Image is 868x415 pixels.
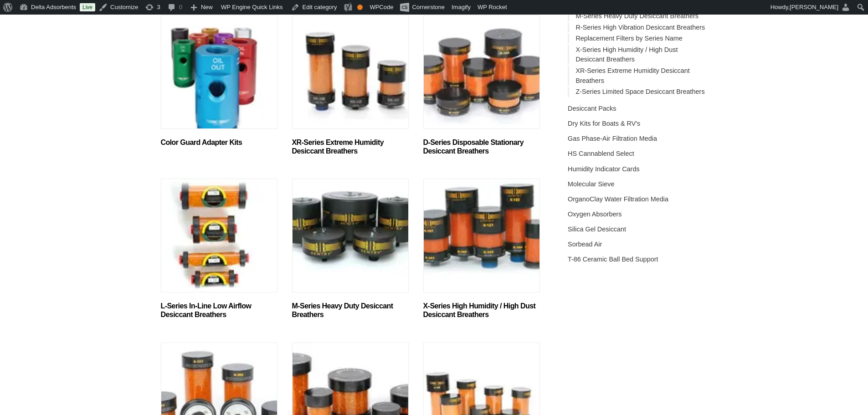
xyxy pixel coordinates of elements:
[161,138,277,147] h2: Color Guard Adapter Kits
[568,241,602,248] a: Sorbead Air
[292,302,409,319] h2: M-Series Heavy Duty Desiccant Breathers
[161,15,277,129] img: Color Guard Adapter Kits
[568,180,614,188] a: Molecular Sieve
[423,302,540,319] h2: X-Series High Humidity / High Dust Desiccant Breathers
[568,225,626,233] a: Silica Gel Desiccant
[423,15,540,155] a: Visit product category D-Series Disposable Stationary Desiccant Breathers
[568,105,616,112] a: Desiccant Packs
[80,3,95,11] a: Live
[292,179,409,292] img: M-Series Heavy Duty Desiccant Breathers
[790,4,838,10] span: [PERSON_NAME]
[568,210,621,218] a: Oxygen Absorbers
[568,135,657,142] a: Gas Phase-Air Filtration Media
[575,67,689,84] a: XR-Series Extreme Humidity Desiccant Breathers
[292,15,409,155] a: Visit product category XR-Series Extreme Humidity Desiccant Breathers
[568,165,640,173] a: Humidity Indicator Cards
[568,256,658,263] a: T-86 Ceramic Ball Bed Support
[568,150,634,157] a: HS Cannablend Select
[161,179,277,319] a: Visit product category L-Series In-Line Low Airflow Desiccant Breathers
[575,12,699,20] a: M-Series Heavy Duty Desiccant Breathers
[575,24,705,31] a: R-Series High Vibration Desiccant Breathers
[575,88,704,95] a: Z-Series Limited Space Desiccant Breathers
[292,179,409,319] a: Visit product category M-Series Heavy Duty Desiccant Breathers
[575,35,682,42] a: Replacement Filters by Series Name
[357,5,363,10] div: OK
[568,195,668,203] a: OrganoClay Water Filtration Media
[423,179,540,292] img: X-Series High Humidity / High Dust Desiccant Breathers
[423,138,540,155] h2: D-Series Disposable Stationary Desiccant Breathers
[161,179,277,292] img: L-Series In-Line Low Airflow Desiccant Breathers
[568,120,640,127] a: Dry Kits for Boats & RV's
[292,15,409,129] img: XR-Series Extreme Humidity Desiccant Breathers
[161,302,277,319] h2: L-Series In-Line Low Airflow Desiccant Breathers
[292,138,409,155] h2: XR-Series Extreme Humidity Desiccant Breathers
[423,15,540,129] img: D-Series Disposable Stationary Desiccant Breathers
[423,179,540,319] a: Visit product category X-Series High Humidity / High Dust Desiccant Breathers
[161,15,277,147] a: Visit product category Color Guard Adapter Kits
[575,46,678,63] a: X-Series High Humidity / High Dust Desiccant Breathers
